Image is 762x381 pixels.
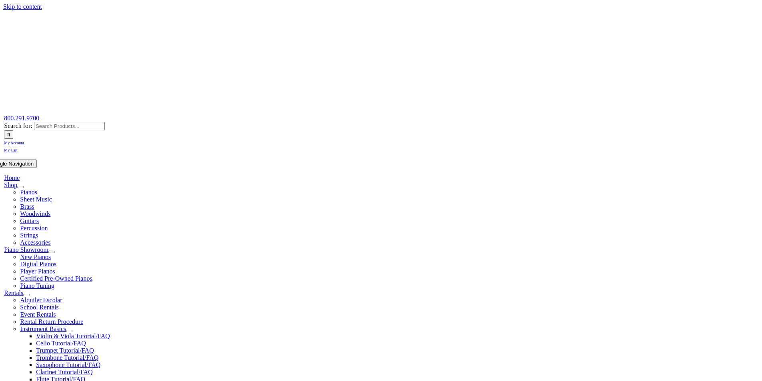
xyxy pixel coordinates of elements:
a: Sheet Music [20,196,52,203]
span: My Account [4,141,24,145]
input: Search [4,130,13,139]
a: 800.291.9700 [4,115,39,122]
a: Certified Pre-Owned Pianos [20,275,92,282]
a: Saxophone Tutorial/FAQ [36,361,100,368]
a: Piano Tuning [20,282,54,289]
a: Alquiler Escolar [20,297,62,303]
a: Trumpet Tutorial/FAQ [36,347,94,354]
button: Open submenu of Shop [17,186,24,188]
button: Open submenu of Rentals [23,294,30,296]
a: Strings [20,232,38,239]
a: Trombone Tutorial/FAQ [36,354,98,361]
span: My Cart [4,148,18,152]
a: Digital Pianos [20,261,56,267]
a: My Cart [4,146,18,153]
span: Search for: [4,122,32,129]
a: Violin & Viola Tutorial/FAQ [36,333,110,339]
a: My Account [4,139,24,146]
input: Search Products... [34,122,105,130]
a: Piano Showroom [4,246,48,253]
a: Event Rentals [20,311,56,318]
a: New Pianos [20,253,51,260]
a: Brass [20,203,34,210]
a: Shop [4,182,17,188]
a: Home [4,174,20,181]
a: Percussion [20,225,48,231]
a: Skip to content [3,3,42,10]
a: Guitars [20,217,39,224]
button: Open submenu of Instrument Basics [66,330,72,332]
a: School Rentals [20,304,58,311]
a: Cello Tutorial/FAQ [36,340,86,347]
a: Rentals [4,289,23,296]
a: Player Pianos [20,268,55,275]
a: Rental Return Procedure [20,318,83,325]
a: Clarinet Tutorial/FAQ [36,369,93,375]
a: Pianos [20,189,37,195]
a: Instrument Basics [20,325,66,332]
a: Accessories [20,239,50,246]
a: Woodwinds [20,210,50,217]
button: Open submenu of Piano Showroom [48,251,55,253]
